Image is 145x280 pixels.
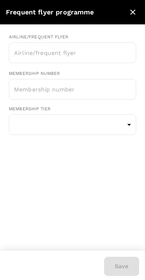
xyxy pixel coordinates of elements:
[9,106,136,113] div: Membership tier
[9,80,136,98] input: Membership number
[127,6,139,18] button: close
[9,115,136,134] div: ​
[9,70,136,77] div: Membership number
[6,7,127,18] div: Frequent flyer programme
[12,46,122,60] input: Airline/frequent flyer
[132,52,134,53] button: Open
[9,34,136,41] div: Airline/Frequent Flyer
